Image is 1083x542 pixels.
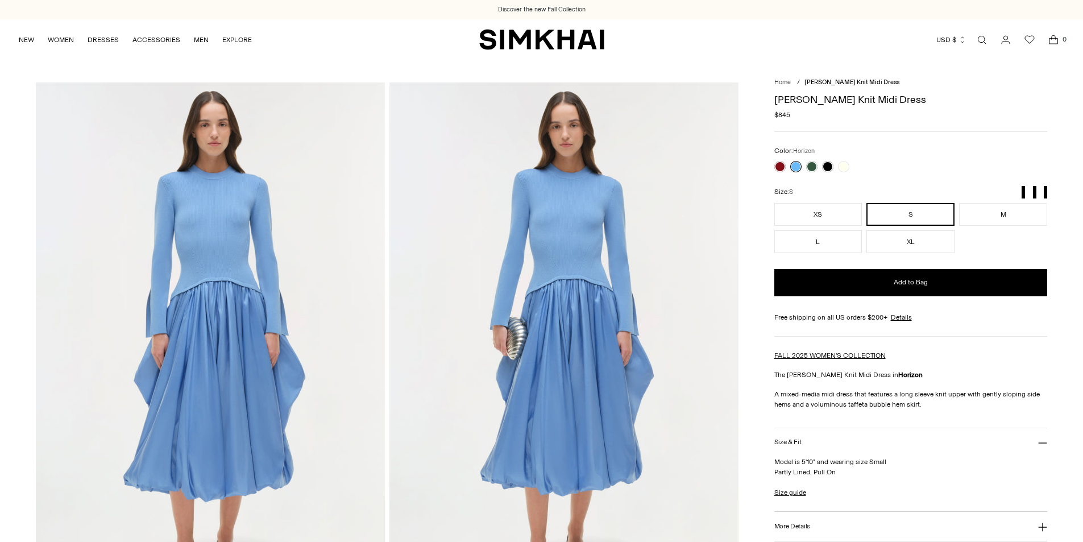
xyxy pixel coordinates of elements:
[88,27,119,52] a: DRESSES
[994,28,1017,51] a: Go to the account page
[789,188,793,196] span: S
[774,230,862,253] button: L
[774,94,1048,105] h1: [PERSON_NAME] Knit Midi Dress
[797,78,800,88] div: /
[498,5,586,14] a: Discover the new Fall Collection
[479,28,604,51] a: SIMKHAI
[774,146,815,156] label: Color:
[774,523,810,530] h3: More Details
[866,230,955,253] button: XL
[774,78,791,86] a: Home
[898,371,923,379] strong: Horizon
[774,438,802,446] h3: Size & Fit
[774,269,1048,296] button: Add to Bag
[894,278,928,287] span: Add to Bag
[48,27,74,52] a: WOMEN
[774,78,1048,88] nav: breadcrumbs
[132,27,180,52] a: ACCESSORIES
[774,351,886,359] a: FALL 2025 WOMEN'S COLLECTION
[774,389,1048,409] p: A mixed-media midi dress that features a long sleeve knit upper with gently sloping side hems and...
[1059,34,1069,44] span: 0
[804,78,899,86] span: [PERSON_NAME] Knit Midi Dress
[1042,28,1065,51] a: Open cart modal
[774,110,790,120] span: $845
[959,203,1047,226] button: M
[774,312,1048,322] div: Free shipping on all US orders $200+
[793,147,815,155] span: Horizon
[936,27,966,52] button: USD $
[774,428,1048,457] button: Size & Fit
[774,487,806,498] a: Size guide
[19,27,34,52] a: NEW
[774,512,1048,541] button: More Details
[774,457,1048,477] p: Model is 5'10" and wearing size Small Partly Lined, Pull On
[774,187,793,197] label: Size:
[1018,28,1041,51] a: Wishlist
[222,27,252,52] a: EXPLORE
[866,203,955,226] button: S
[774,203,862,226] button: XS
[194,27,209,52] a: MEN
[774,370,1048,380] p: The [PERSON_NAME] Knit Midi Dress in
[970,28,993,51] a: Open search modal
[891,312,912,322] a: Details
